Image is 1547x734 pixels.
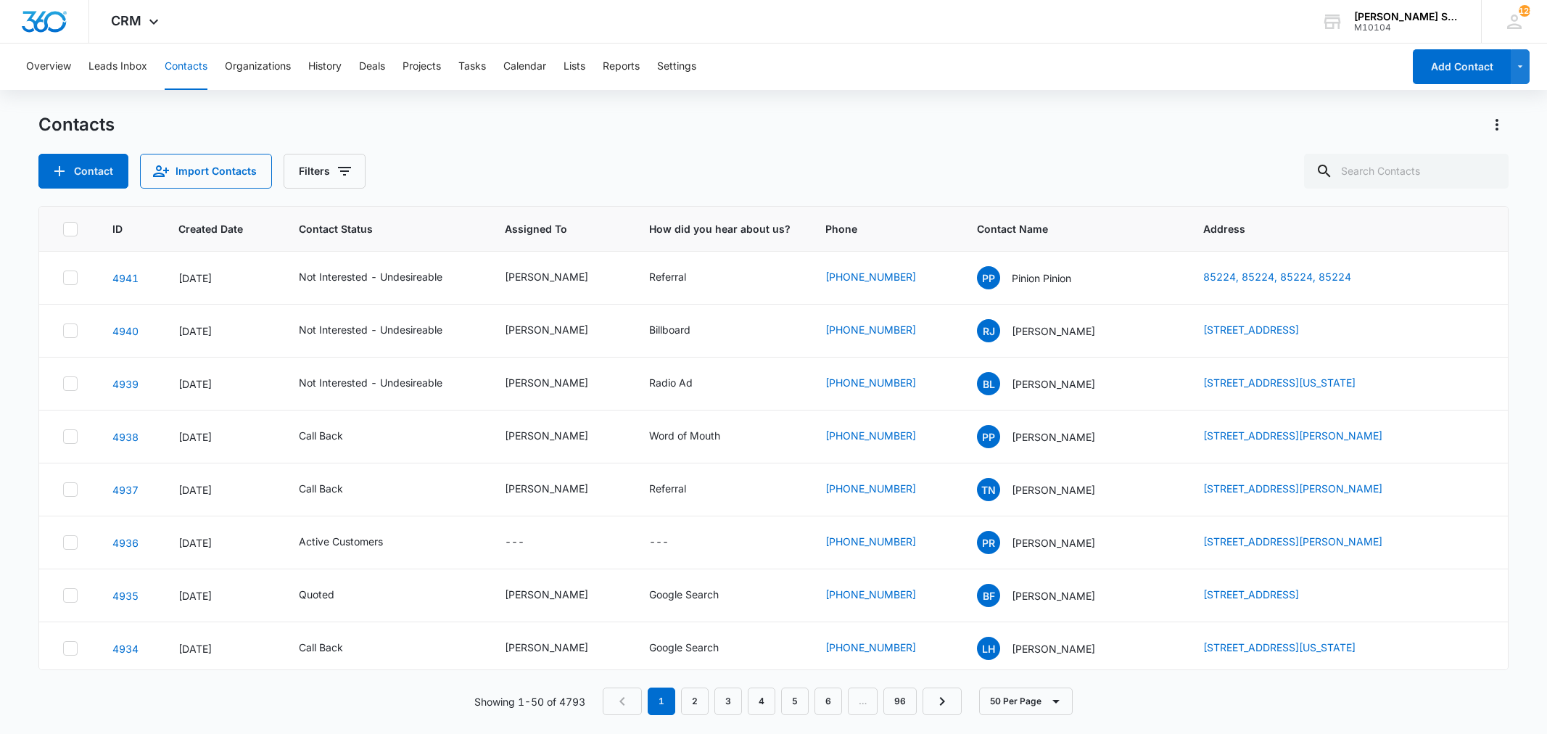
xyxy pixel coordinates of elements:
[825,322,942,339] div: Phone - (501) 944-3516 - Select to Edit Field
[403,44,441,90] button: Projects
[923,688,962,715] a: Next Page
[505,269,614,286] div: Assigned To - Kenneth Florman - Select to Edit Field
[603,688,962,715] nav: Pagination
[505,322,588,337] div: [PERSON_NAME]
[299,534,409,551] div: Contact Status - Active Customers - Select to Edit Field
[649,428,746,445] div: How did you hear about us? - Word of Mouth - Select to Edit Field
[1203,375,1382,392] div: Address - 551 N Mur-Len Road APT 206, Olathe, Kansas, 66061 - Select to Edit Field
[1354,22,1460,33] div: account id
[1203,323,1299,336] a: [STREET_ADDRESS]
[977,319,1000,342] span: RJ
[1012,323,1095,339] p: [PERSON_NAME]
[977,266,1097,289] div: Contact Name - Pinion Pinion - Select to Edit Field
[308,44,342,90] button: History
[505,428,614,445] div: Assigned To - Brian Johnston - Select to Edit Field
[505,640,614,657] div: Assigned To - Jim McDevitt - Select to Edit Field
[825,534,942,551] div: Phone - (773) 968-5585 - Select to Edit Field
[505,322,614,339] div: Assigned To - Kenneth Florman - Select to Edit Field
[649,269,686,284] div: Referral
[178,376,264,392] div: [DATE]
[1519,5,1530,17] div: notifications count
[825,221,921,236] span: Phone
[111,13,141,28] span: CRM
[112,484,139,496] a: Navigate to contact details page for Theodore Nchako
[977,584,1121,607] div: Contact Name - Brian Fey - Select to Edit Field
[178,641,264,656] div: [DATE]
[458,44,486,90] button: Tasks
[649,481,712,498] div: How did you hear about us? - Referral - Select to Edit Field
[825,640,942,657] div: Phone - (815) 245-6744 - Select to Edit Field
[299,322,442,337] div: Not Interested - Undesireable
[299,428,343,443] div: Call Back
[299,375,469,392] div: Contact Status - Not Interested - Undesireable - Select to Edit Field
[825,375,942,392] div: Phone - (913) 549-2705 - Select to Edit Field
[825,269,942,286] div: Phone - (949) 702-1269 - Select to Edit Field
[1203,269,1377,286] div: Address - 85224, 85224, 85224, 85224 - Select to Edit Field
[178,323,264,339] div: [DATE]
[505,587,588,602] div: [PERSON_NAME]
[1203,322,1325,339] div: Address - 1915 Mount Pleasant Dr, Nashville, AR, 71601 - Select to Edit Field
[649,375,693,390] div: Radio Ad
[178,271,264,286] div: [DATE]
[649,587,719,602] div: Google Search
[603,44,640,90] button: Reports
[505,428,588,443] div: [PERSON_NAME]
[649,221,791,236] span: How did you hear about us?
[299,587,334,602] div: Quoted
[505,534,524,551] div: ---
[26,44,71,90] button: Overview
[299,481,369,498] div: Contact Status - Call Back - Select to Edit Field
[299,269,469,286] div: Contact Status - Not Interested - Undesireable - Select to Edit Field
[178,429,264,445] div: [DATE]
[825,375,916,390] a: [PHONE_NUMBER]
[38,154,128,189] button: Add Contact
[977,425,1121,448] div: Contact Name - praveen podila - Select to Edit Field
[648,688,675,715] em: 1
[474,694,585,709] p: Showing 1-50 of 4793
[359,44,385,90] button: Deals
[505,269,588,284] div: [PERSON_NAME]
[1203,376,1356,389] a: [STREET_ADDRESS][US_STATE]
[825,587,942,604] div: Phone - (847) 987-4709 - Select to Edit Field
[299,640,343,655] div: Call Back
[649,322,717,339] div: How did you hear about us? - Billboard - Select to Edit Field
[112,431,139,443] a: Navigate to contact details page for praveen podila
[1203,271,1351,283] a: 85224, 85224, 85224, 85224
[1304,154,1509,189] input: Search Contacts
[977,372,1000,395] span: BL
[299,322,469,339] div: Contact Status - Not Interested - Undesireable - Select to Edit Field
[178,535,264,550] div: [DATE]
[649,587,745,604] div: How did you hear about us? - Google Search - Select to Edit Field
[1012,535,1095,550] p: [PERSON_NAME]
[178,221,243,236] span: Created Date
[977,425,1000,448] span: pp
[977,319,1121,342] div: Contact Name - Rhea Johnson - Select to Edit Field
[977,531,1000,554] span: PR
[1012,588,1095,603] p: [PERSON_NAME]
[112,590,139,602] a: Navigate to contact details page for Brian Fey
[299,428,369,445] div: Contact Status - Call Back - Select to Edit Field
[979,688,1073,715] button: 50 Per Page
[1203,641,1356,653] a: [STREET_ADDRESS][US_STATE]
[140,154,272,189] button: Import Contacts
[825,481,942,498] div: Phone - (405) 370-3501 - Select to Edit Field
[649,640,719,655] div: Google Search
[649,481,686,496] div: Referral
[825,640,916,655] a: [PHONE_NUMBER]
[299,534,383,549] div: Active Customers
[977,478,1000,501] span: TN
[825,587,916,602] a: [PHONE_NUMBER]
[1012,482,1095,498] p: [PERSON_NAME]
[505,481,614,498] div: Assigned To - Jim McDevitt - Select to Edit Field
[112,221,123,236] span: ID
[649,375,719,392] div: How did you hear about us? - Radio Ad - Select to Edit Field
[1485,113,1509,136] button: Actions
[1012,641,1095,656] p: [PERSON_NAME]
[505,640,588,655] div: [PERSON_NAME]
[505,587,614,604] div: Assigned To - Brian Johnston - Select to Edit Field
[38,114,115,136] h1: Contacts
[505,375,614,392] div: Assigned To - Kenneth Florman - Select to Edit Field
[112,272,139,284] a: Navigate to contact details page for Pinion Pinion
[299,640,369,657] div: Contact Status - Call Back - Select to Edit Field
[299,481,343,496] div: Call Back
